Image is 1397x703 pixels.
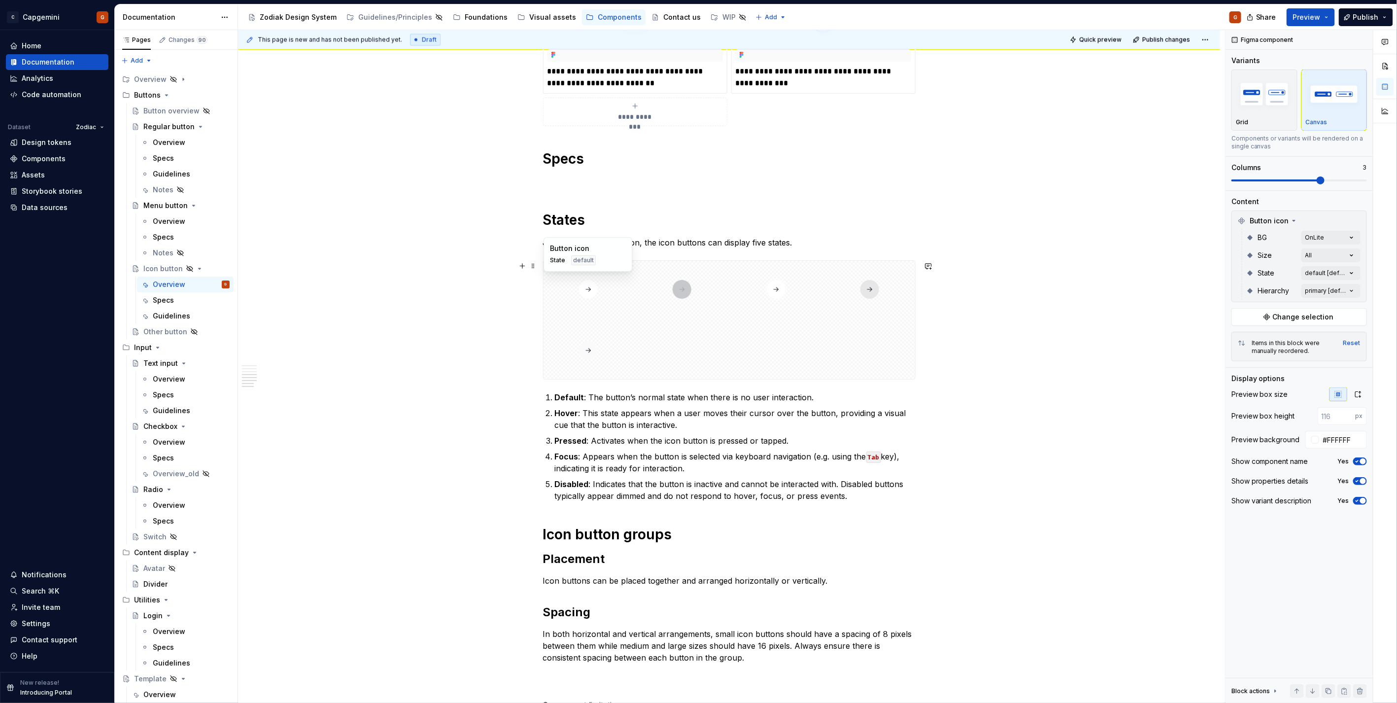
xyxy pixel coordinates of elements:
[76,123,96,131] span: Zodiac
[6,167,108,183] a: Assets
[543,526,916,543] h1: Icon button groups
[143,563,165,573] div: Avatar
[153,169,190,179] div: Guidelines
[1319,431,1367,449] input: Auto
[128,119,234,135] a: Regular button
[1343,339,1361,347] button: Reset
[260,12,337,22] div: Zodiak Design System
[153,516,174,526] div: Specs
[128,355,234,371] a: Text input
[153,295,174,305] div: Specs
[128,198,234,213] a: Menu button
[1353,12,1379,22] span: Publish
[137,639,234,655] a: Specs
[1250,216,1289,226] span: Button icon
[1231,496,1312,506] div: Show variant description
[1231,435,1300,445] div: Preview background
[1339,8,1393,26] button: Publish
[22,635,77,645] div: Contact support
[143,611,163,621] div: Login
[128,561,234,576] a: Avatar
[137,624,234,639] a: Overview
[1258,250,1272,260] span: Size
[137,403,234,419] a: Guidelines
[543,551,916,567] h2: Placement
[134,74,167,84] div: Overview
[422,36,437,44] span: Draft
[582,9,646,25] a: Components
[169,36,207,44] div: Changes
[118,592,234,608] div: Utilities
[128,324,234,340] a: Other button
[1258,268,1275,278] span: State
[543,150,916,168] h1: Specs
[153,280,185,289] div: Overview
[1231,457,1308,466] div: Show component name
[137,450,234,466] a: Specs
[101,13,104,21] div: G
[1363,164,1367,172] p: 3
[153,406,190,416] div: Guidelines
[1258,233,1267,243] span: BG
[143,579,168,589] div: Divider
[137,150,234,166] a: Specs
[1256,12,1276,22] span: Share
[1306,118,1328,126] p: Canvas
[555,436,587,446] strong: Pressed
[358,12,432,22] div: Guidelines/Principles
[137,513,234,529] a: Specs
[22,570,67,580] div: Notifications
[137,292,234,308] a: Specs
[137,277,234,292] a: OverviewG
[1301,284,1361,298] button: primary [default]
[1301,248,1361,262] button: All
[122,36,151,44] div: Pages
[118,545,234,561] div: Content display
[1236,76,1293,112] img: placeholder
[197,36,207,44] span: 90
[143,106,200,116] div: Button overview
[22,203,68,212] div: Data sources
[722,12,736,22] div: WIP
[137,308,234,324] a: Guidelines
[1231,389,1288,399] div: Preview box size
[555,478,916,502] p: : Indicates that the button is inactive and cannot be interacted with. Disabled buttons typically...
[118,54,155,68] button: Add
[1356,412,1363,420] p: px
[137,245,234,261] a: Notes
[8,123,31,131] div: Dataset
[6,200,108,215] a: Data sources
[128,103,234,119] a: Button overview
[1067,33,1126,47] button: Quick preview
[513,9,580,25] a: Visual assets
[543,575,916,587] p: Icon buttons can be placed together and arranged horizontally or vertically.
[134,343,152,352] div: Input
[153,248,173,258] div: Notes
[543,237,916,248] p: Just like any other button, the icon buttons can display five states.
[555,391,916,403] p: : The button’s normal state when there is no user interaction.
[449,9,511,25] a: Foundations
[1233,13,1237,21] div: G
[1231,687,1270,695] div: Block actions
[2,6,112,28] button: CCapgeminiG
[6,583,108,599] button: Search ⌘K
[143,422,177,431] div: Checkbox
[598,12,642,22] div: Components
[543,628,916,664] p: In both horizontal and vertical arrangements, small icon buttons should have a spacing of 8 pixel...
[1231,308,1367,326] button: Change selection
[6,54,108,70] a: Documentation
[153,138,185,147] div: Overview
[1231,684,1279,698] div: Block actions
[128,419,234,434] a: Checkbox
[137,466,234,482] a: Overview_old
[128,687,234,703] a: Overview
[1231,56,1260,66] div: Variants
[137,229,234,245] a: Specs
[6,648,108,664] button: Help
[1079,36,1122,44] span: Quick preview
[143,358,178,368] div: Text input
[143,201,188,211] div: Menu button
[137,497,234,513] a: Overview
[1231,476,1309,486] div: Show properties details
[225,280,227,289] div: G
